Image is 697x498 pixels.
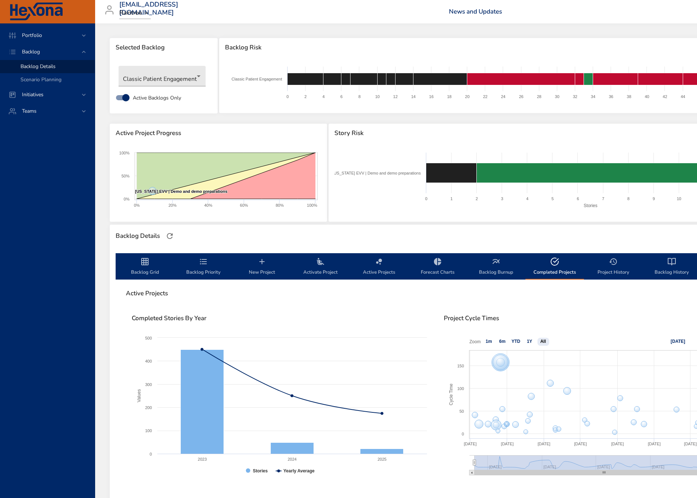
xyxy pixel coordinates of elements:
span: Completed Projects [530,257,580,277]
text: [DATE] [464,442,477,446]
text: 12 [393,94,398,99]
text: 0% [124,197,130,201]
span: Selected Backlog [116,44,212,51]
text: 18 [447,94,451,99]
text: [DATE] [538,442,551,446]
text: 2 [304,94,307,99]
text: 0 [150,452,152,456]
text: 20% [169,203,177,207]
text: 1Y [527,339,532,344]
text: Values [136,389,142,402]
span: Active Project Progress [116,130,321,137]
span: Completed Stories By Year [132,315,431,322]
text: 30 [555,94,559,99]
text: 500 [145,336,152,340]
text: 2 [476,196,478,201]
span: Project History [588,257,638,277]
text: 7 [602,196,604,201]
span: Active Backlogs Only [133,94,181,102]
span: Backlog History [647,257,697,277]
text: 2025 [378,457,386,461]
div: Backlog Details [113,230,162,242]
span: Forecast Charts [413,257,462,277]
div: Classic Patient Engagement [119,66,206,86]
text: [DATE] [684,442,697,446]
text: 36 [609,94,613,99]
a: News and Updates [449,7,502,16]
text: 28 [537,94,541,99]
text: 3 [501,196,503,201]
span: Initiatives [16,91,49,98]
text: 8 [627,196,630,201]
text: 5 [551,196,554,201]
img: Hexona [9,3,64,21]
text: [DATE] [501,442,514,446]
h3: [EMAIL_ADDRESS][DOMAIN_NAME] [119,1,178,16]
text: 100 [145,428,152,433]
text: Yearly Average [284,468,315,473]
text: 50% [121,174,130,178]
span: Portfolio [16,32,48,39]
span: Scenario Planning [20,76,61,83]
text: [DATE] [671,339,685,344]
text: YTD [511,339,520,344]
text: 6 [340,94,342,99]
text: 8 [358,94,360,99]
span: Backlog Grid [120,257,170,277]
text: 200 [145,405,152,410]
span: Activate Project [296,257,345,277]
text: 50 [460,409,464,413]
span: Active Projects [354,257,404,277]
text: 4 [322,94,325,99]
text: 9 [653,196,655,201]
span: Backlog Priority [179,257,228,277]
text: 44 [681,94,685,99]
text: 2024 [288,457,296,461]
text: [DATE] [611,442,624,446]
text: 38 [627,94,631,99]
text: 2023 [198,457,207,461]
text: [US_STATE] EVV | Demo and demo preparations [333,171,421,175]
text: Stories [253,468,268,473]
div: Raintree [119,7,151,19]
text: Cycle Time [449,383,454,405]
text: 26 [519,94,523,99]
text: [DATE] [648,442,661,446]
text: All [540,339,546,344]
text: 6 [577,196,579,201]
text: 1m [486,339,492,344]
text: Stories [584,203,597,208]
text: 22 [483,94,487,99]
text: 34 [591,94,595,99]
text: 400 [145,359,152,363]
text: 60% [240,203,248,207]
text: 32 [573,94,577,99]
text: 0% [134,203,140,207]
text: 300 [145,382,152,387]
text: [DATE] [574,442,587,446]
text: 42 [663,94,667,99]
text: 20 [465,94,469,99]
span: Teams [16,108,42,115]
text: 1 [450,196,453,201]
text: [US_STATE] EVV | Demo and demo preparations [135,189,228,194]
span: Backlog [16,48,46,55]
text: 14 [411,94,416,99]
text: 10 [677,196,681,201]
text: 6m [499,339,505,344]
text: 24 [501,94,505,99]
text: 40 [645,94,649,99]
text: 0 [286,94,289,99]
text: Classic Patient Engagement [232,77,282,81]
text: 100% [119,151,130,155]
text: 0 [425,196,427,201]
text: Zoom [469,339,481,344]
span: Backlog Burnup [471,257,521,277]
button: Refresh Page [164,231,175,241]
text: 100% [307,203,317,207]
text: 100 [457,386,464,391]
text: 10 [375,94,379,99]
text: 150 [457,364,464,368]
text: 4 [526,196,528,201]
text: 16 [429,94,434,99]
